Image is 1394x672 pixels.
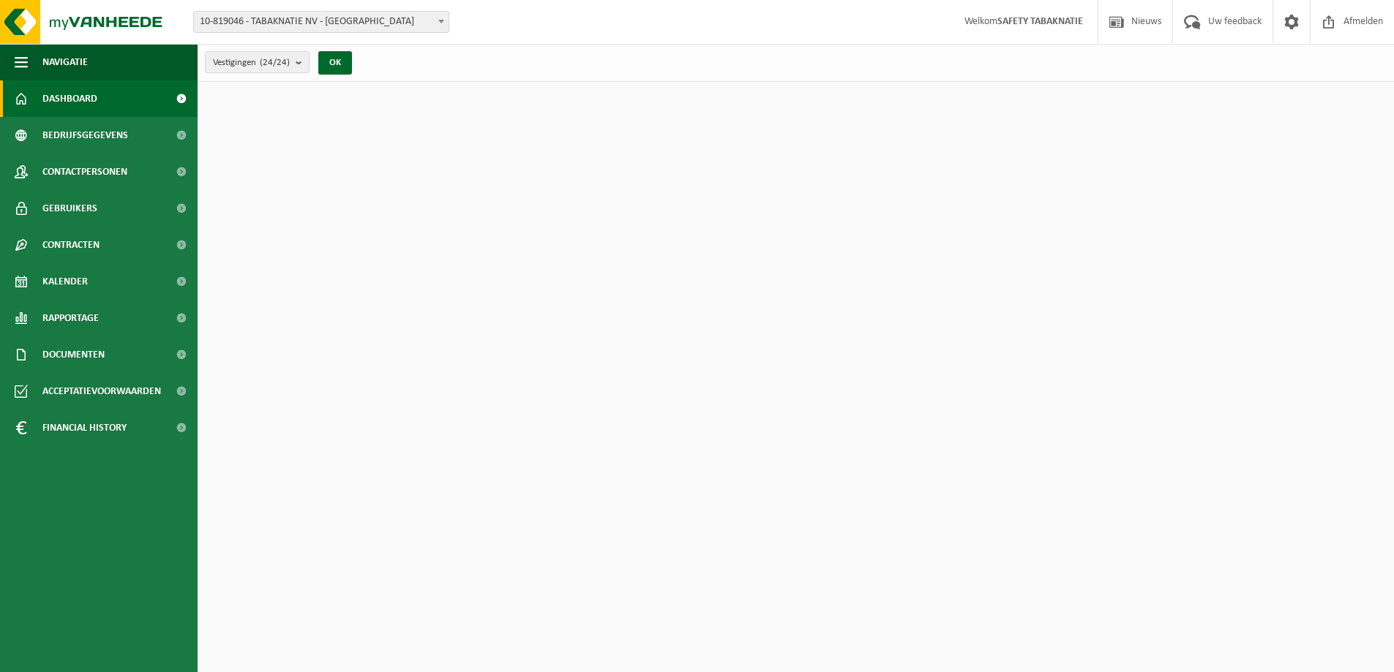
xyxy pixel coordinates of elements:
span: Contactpersonen [42,154,127,190]
span: Vestigingen [213,52,290,74]
strong: SAFETY TABAKNATIE [997,16,1083,27]
span: Acceptatievoorwaarden [42,373,161,409]
button: Vestigingen(24/24) [205,51,310,73]
span: Rapportage [42,300,99,336]
span: Documenten [42,336,105,373]
span: 10-819046 - TABAKNATIE NV - ANTWERPEN [194,12,449,32]
span: 10-819046 - TABAKNATIE NV - ANTWERPEN [193,11,449,33]
button: OK [318,51,352,75]
span: Financial History [42,409,127,446]
span: Dashboard [42,80,97,117]
span: Kalender [42,263,88,300]
span: Gebruikers [42,190,97,227]
count: (24/24) [260,58,290,67]
span: Contracten [42,227,100,263]
span: Bedrijfsgegevens [42,117,128,154]
span: Navigatie [42,44,88,80]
